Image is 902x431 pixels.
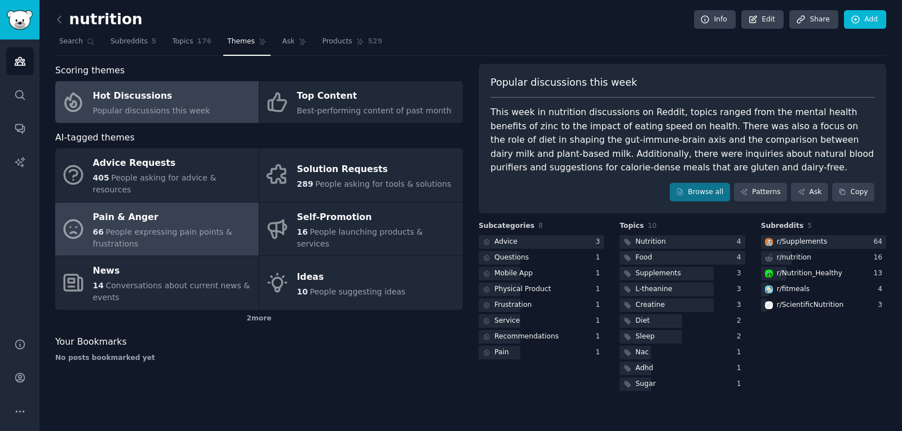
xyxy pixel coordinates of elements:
div: Sugar [635,379,656,389]
span: Conversations about current news & events [93,281,250,302]
div: 2 [737,316,745,326]
div: Top Content [297,87,452,105]
a: Diet2 [620,314,745,328]
span: Popular discussions this week [490,76,637,90]
a: Supplementsr/Supplements64 [761,235,886,249]
span: 16 [297,227,308,236]
span: 176 [197,37,212,47]
div: 1 [737,348,745,358]
span: Ask [282,37,295,47]
div: 1 [596,269,604,279]
div: 1 [596,316,604,326]
span: 405 [93,173,109,182]
div: Pain & Anger [93,208,253,226]
div: 1 [596,332,604,342]
a: Self-Promotion16People launching products & services [259,203,463,256]
span: People asking for tools & solutions [315,179,451,188]
div: No posts bookmarked yet [55,353,463,363]
a: Subreddits5 [107,33,160,56]
div: 1 [596,300,604,310]
div: Sleep [635,332,655,342]
div: Questions [494,253,529,263]
a: Nutrition_Healthyr/Nutrition_Healthy13 [761,267,886,281]
span: AI-tagged themes [55,131,135,145]
span: Best-performing content of past month [297,106,452,115]
button: Copy [832,183,874,202]
a: Frustration1 [479,298,604,313]
div: Service [494,316,520,326]
a: L-theanine3 [620,283,745,297]
div: r/ fitmeals [777,284,810,294]
h2: nutrition [55,11,143,29]
span: Your Bookmarks [55,335,127,349]
span: 66 [93,227,104,236]
div: Self-Promotion [297,208,457,226]
span: Topics [620,221,644,231]
a: Advice3 [479,235,604,249]
a: r/nutrition16 [761,251,886,265]
a: Nutrition4 [620,235,745,249]
div: Advice Requests [93,155,253,173]
a: Ask [791,183,828,202]
div: 1 [737,379,745,389]
a: News14Conversations about current news & events [55,256,259,310]
a: Hot DiscussionsPopular discussions this week [55,81,259,123]
div: r/ nutrition [777,253,811,263]
span: Themes [227,37,255,47]
div: r/ ScientificNutrition [777,300,844,310]
img: Supplements [765,238,773,246]
div: Hot Discussions [93,87,210,105]
a: Physical Product1 [479,283,604,297]
div: 1 [737,363,745,373]
div: 4 [878,284,886,294]
a: Nac1 [620,346,745,360]
span: People asking for advice & resources [93,173,216,194]
span: 529 [368,37,383,47]
div: 3 [596,237,604,247]
a: Browse all [670,183,730,202]
div: Nac [635,348,648,358]
a: Top ContentBest-performing content of past month [259,81,463,123]
a: ScientificNutritionr/ScientificNutrition3 [761,298,886,313]
a: Recommendations1 [479,330,604,344]
div: 64 [873,237,886,247]
a: Adhd1 [620,362,745,376]
div: 3 [737,284,745,294]
span: Search [59,37,83,47]
div: Creatine [635,300,665,310]
div: Pain [494,348,509,358]
a: Ask [278,33,311,56]
div: 13 [873,269,886,279]
div: Frustration [494,300,532,310]
span: Popular discussions this week [93,106,210,115]
div: Solution Requests [297,160,452,178]
a: Products529 [319,33,386,56]
div: Food [635,253,652,263]
div: 4 [737,253,745,263]
div: 3 [737,300,745,310]
div: Recommendations [494,332,559,342]
img: ScientificNutrition [765,301,773,309]
a: Advice Requests405People asking for advice & resources [55,148,259,202]
span: People launching products & services [297,227,423,248]
a: Supplements3 [620,267,745,281]
a: Solution Requests289People asking for tools & solutions [259,148,463,202]
span: 10 [297,287,308,296]
span: Subreddits [761,221,804,231]
span: People expressing pain points & frustrations [93,227,232,248]
span: 8 [538,222,543,230]
div: 3 [878,300,886,310]
a: Topics176 [168,33,215,56]
div: 16 [873,253,886,263]
span: 10 [648,222,657,230]
a: Edit [741,10,784,29]
a: Themes [223,33,271,56]
span: Subreddits [110,37,148,47]
img: GummySearch logo [7,10,33,30]
span: Products [322,37,352,47]
div: r/ Nutrition_Healthy [777,269,842,279]
a: Add [844,10,886,29]
div: Mobile App [494,269,533,279]
div: 2 more [55,310,463,328]
div: Supplements [635,269,680,279]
